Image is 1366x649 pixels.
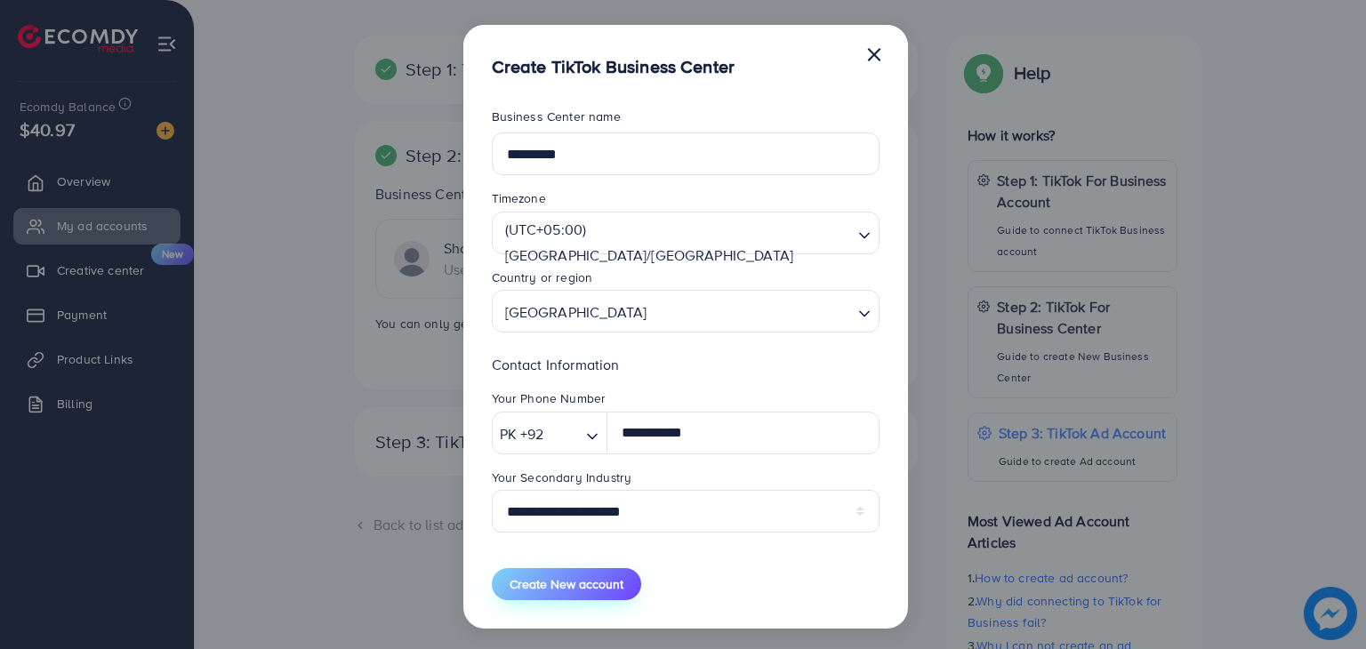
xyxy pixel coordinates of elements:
span: (UTC+05:00) [GEOGRAPHIC_DATA]/[GEOGRAPHIC_DATA] [502,217,849,268]
label: Your Phone Number [492,389,607,407]
div: Search for option [492,212,880,254]
label: Timezone [492,189,546,207]
input: Search for option [652,295,850,328]
p: Contact Information [492,354,880,375]
input: Search for option [549,421,579,448]
span: PK [500,421,517,447]
span: +92 [520,421,543,447]
legend: Business Center name [492,108,880,132]
input: Search for option [500,272,851,300]
div: Search for option [492,412,608,454]
span: Create New account [510,575,623,593]
div: Search for option [492,290,880,333]
span: [GEOGRAPHIC_DATA] [502,296,651,328]
h5: Create TikTok Business Center [492,53,735,79]
button: Create New account [492,568,641,600]
button: Close [865,36,883,71]
label: Your Secondary Industry [492,469,632,486]
label: Country or region [492,268,593,286]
